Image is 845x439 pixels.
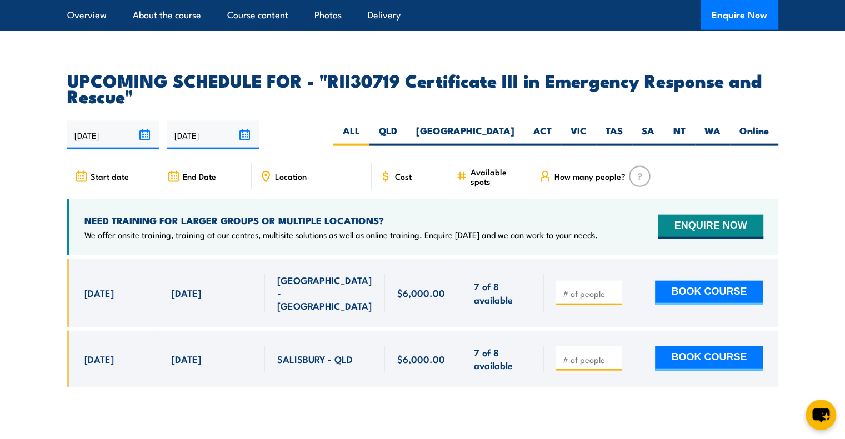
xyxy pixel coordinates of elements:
[471,167,523,186] span: Available spots
[473,280,532,306] span: 7 of 8 available
[84,214,598,226] h4: NEED TRAINING FOR LARGER GROUPS OR MULTIPLE LOCATIONS?
[473,346,532,372] span: 7 of 8 available
[333,124,369,146] label: ALL
[596,124,632,146] label: TAS
[84,229,598,240] p: We offer onsite training, training at our centres, multisite solutions as well as online training...
[84,352,114,365] span: [DATE]
[397,286,445,299] span: $6,000.00
[277,274,373,312] span: [GEOGRAPHIC_DATA] - [GEOGRAPHIC_DATA]
[664,124,695,146] label: NT
[172,352,201,365] span: [DATE]
[730,124,778,146] label: Online
[395,171,412,181] span: Cost
[167,121,259,149] input: To date
[632,124,664,146] label: SA
[695,124,730,146] label: WA
[562,288,618,299] input: # of people
[91,171,129,181] span: Start date
[397,352,445,365] span: $6,000.00
[67,121,159,149] input: From date
[655,346,763,371] button: BOOK COURSE
[655,281,763,305] button: BOOK COURSE
[67,72,778,103] h2: UPCOMING SCHEDULE FOR - "RII30719 Certificate III in Emergency Response and Rescue"
[84,286,114,299] span: [DATE]
[554,171,626,181] span: How many people?
[562,354,618,365] input: # of people
[172,286,201,299] span: [DATE]
[407,124,524,146] label: [GEOGRAPHIC_DATA]
[183,171,216,181] span: End Date
[275,171,307,181] span: Location
[561,124,596,146] label: VIC
[524,124,561,146] label: ACT
[369,124,407,146] label: QLD
[806,400,836,430] button: chat-button
[277,352,353,365] span: SALISBURY - QLD
[658,215,763,239] button: ENQUIRE NOW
